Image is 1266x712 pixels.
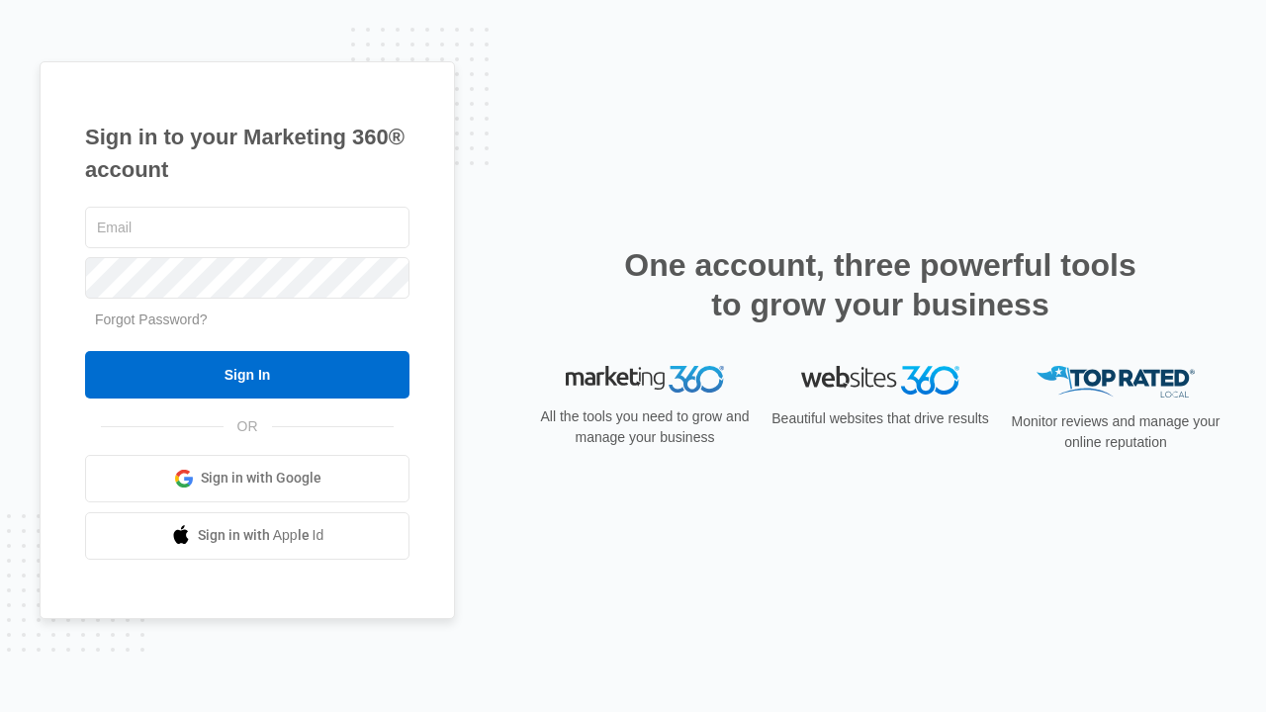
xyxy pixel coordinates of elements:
[801,366,959,395] img: Websites 360
[85,455,409,502] a: Sign in with Google
[534,406,756,448] p: All the tools you need to grow and manage your business
[198,525,324,546] span: Sign in with Apple Id
[618,245,1142,324] h2: One account, three powerful tools to grow your business
[224,416,272,437] span: OR
[1005,411,1226,453] p: Monitor reviews and manage your online reputation
[85,207,409,248] input: Email
[85,121,409,186] h1: Sign in to your Marketing 360® account
[95,311,208,327] a: Forgot Password?
[85,351,409,399] input: Sign In
[566,366,724,394] img: Marketing 360
[769,408,991,429] p: Beautiful websites that drive results
[85,512,409,560] a: Sign in with Apple Id
[201,468,321,489] span: Sign in with Google
[1037,366,1195,399] img: Top Rated Local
